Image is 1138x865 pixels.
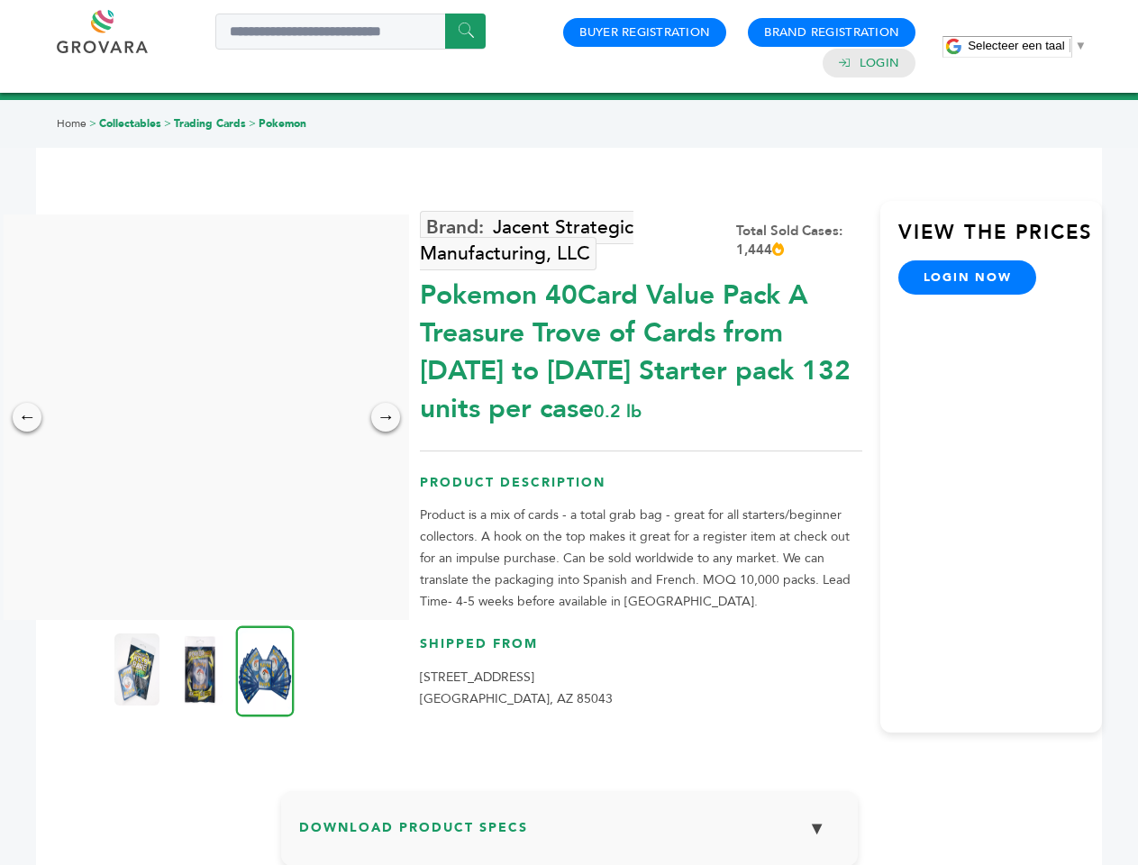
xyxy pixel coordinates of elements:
[764,24,899,41] a: Brand Registration
[420,474,862,505] h3: Product Description
[795,809,840,848] button: ▼
[898,219,1102,260] h3: View the Prices
[236,625,295,716] img: Pokemon 40-Card Value Pack – A Treasure Trove of Cards from 1996 to 2024 - Starter pack! 132 unit...
[178,633,223,706] img: Pokemon 40-Card Value Pack – A Treasure Trove of Cards from 1996 to 2024 - Starter pack! 132 unit...
[1070,39,1070,52] span: ​
[736,222,862,259] div: Total Sold Cases: 1,444
[114,633,159,706] img: Pokemon 40-Card Value Pack – A Treasure Trove of Cards from 1996 to 2024 - Starter pack! 132 unit...
[371,403,400,432] div: →
[860,55,899,71] a: Login
[420,268,862,428] div: Pokemon 40Card Value Pack A Treasure Trove of Cards from [DATE] to [DATE] Starter pack 132 units ...
[89,116,96,131] span: >
[174,116,246,131] a: Trading Cards
[259,116,306,131] a: Pokemon
[420,505,862,613] p: Product is a mix of cards - a total grab bag - great for all starters/beginner collectors. A hook...
[1075,39,1087,52] span: ▼
[968,39,1087,52] a: Selecteer een taal​
[13,403,41,432] div: ←
[99,116,161,131] a: Collectables
[164,116,171,131] span: >
[420,667,862,710] p: [STREET_ADDRESS] [GEOGRAPHIC_DATA], AZ 85043
[249,116,256,131] span: >
[420,635,862,667] h3: Shipped From
[579,24,710,41] a: Buyer Registration
[299,809,840,861] h3: Download Product Specs
[898,260,1037,295] a: login now
[215,14,486,50] input: Search a product or brand...
[420,211,633,270] a: Jacent Strategic Manufacturing, LLC
[594,399,642,423] span: 0.2 lb
[968,39,1064,52] span: Selecteer een taal
[57,116,86,131] a: Home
